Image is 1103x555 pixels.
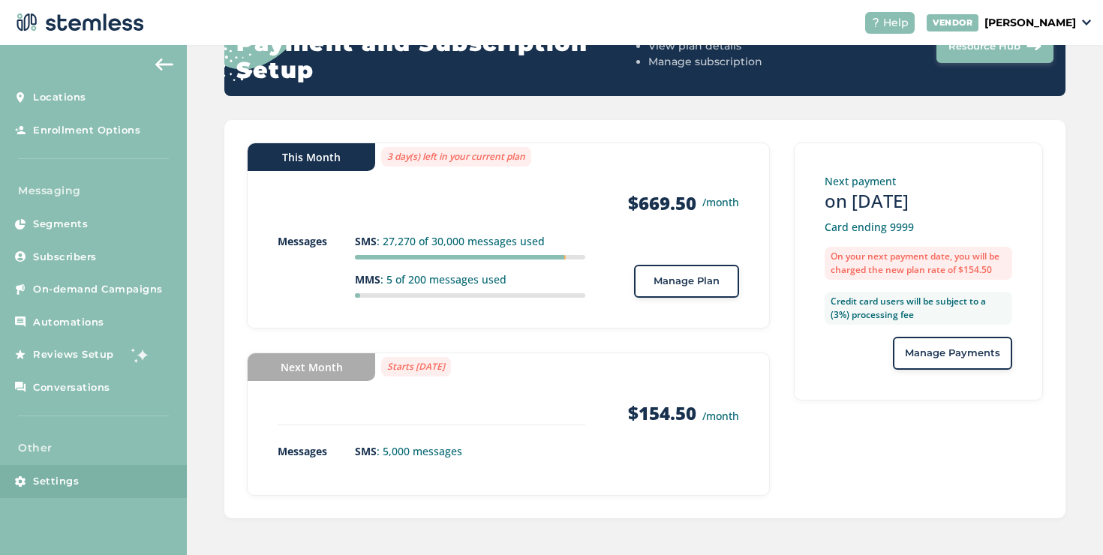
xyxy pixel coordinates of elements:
[628,191,696,215] strong: $669.50
[125,340,155,370] img: glitter-stars-b7820f95.gif
[927,14,978,31] div: VENDOR
[883,15,909,31] span: Help
[355,444,377,458] strong: SMS
[825,219,1012,235] p: Card ending 9999
[871,18,880,27] img: icon-help-white-03924b79.svg
[33,380,110,395] span: Conversations
[355,443,585,459] p: : 5,000 messages
[355,271,585,287] p: : 5 of 200 messages used
[628,400,696,425] strong: $154.50
[278,443,354,459] p: Messages
[33,315,104,330] span: Automations
[1028,483,1103,555] iframe: Chat Widget
[984,15,1076,31] p: [PERSON_NAME]
[33,474,79,489] span: Settings
[381,147,531,166] label: 3 day(s) left in your current plan
[893,337,1012,370] button: Manage Payments
[33,282,163,297] span: On-demand Campaigns
[248,143,375,171] div: This Month
[648,54,848,70] li: Manage subscription
[905,346,1000,361] span: Manage Payments
[33,250,97,265] span: Subscribers
[355,234,377,248] strong: SMS
[355,233,585,249] p: : 27,270 of 30,000 messages used
[12,7,144,37] img: logo-dark-0685b13c.svg
[825,247,1012,280] label: On your next payment date, you will be charged the new plan rate of $154.50
[381,357,451,376] label: Starts [DATE]
[648,38,848,54] li: View plan details
[33,123,140,138] span: Enrollment Options
[702,409,739,423] small: /month
[1082,19,1091,25] img: icon_down-arrow-small-66adaf34.svg
[248,353,375,381] div: Next Month
[278,233,354,249] p: Messages
[702,194,739,210] small: /month
[825,173,1012,189] p: Next payment
[634,265,739,298] button: Manage Plan
[236,30,642,84] h2: Payment and Subscription Setup
[654,274,720,289] span: Manage Plan
[825,292,1012,325] label: Credit card users will be subject to a (3%) processing fee
[936,30,1053,63] button: Resource Hub
[355,272,380,286] strong: MMS
[825,189,1012,213] h3: on [DATE]
[33,90,86,105] span: Locations
[948,39,1020,54] span: Resource Hub
[155,58,173,70] img: icon-arrow-back-accent-c549486e.svg
[33,217,88,232] span: Segments
[33,347,114,362] span: Reviews Setup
